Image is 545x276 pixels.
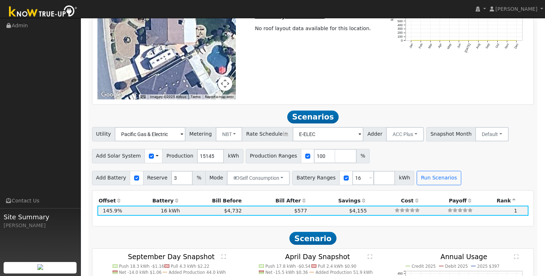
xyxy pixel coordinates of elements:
input: Select a Utility [115,127,186,141]
text: Pull 2.4 kWh $0.90 [318,264,357,269]
button: Map camera controls [218,76,232,91]
span: Rank [496,198,511,204]
text: Debit 2025 [445,264,468,269]
span: Snapshot Month [426,127,476,141]
span: Site Summary [4,212,77,222]
th: Battery [123,196,181,206]
text: Added Production 51.9 kWh [316,270,373,275]
span: kWh [224,149,243,163]
text: May [446,42,452,50]
span: 1 [514,208,517,214]
a: Terms (opens in new tab) [191,95,201,99]
text: 300 [397,27,403,31]
text: Net -15.5 kWh $0.36 [265,270,308,275]
a: Report a map error [205,95,234,99]
circle: onclick="" [449,40,450,41]
text: Push 18.3 kWh -$1.16 [119,264,164,269]
span: Adder [363,127,386,141]
text: Credit 2025 [412,264,436,269]
button: ACC Plus [386,127,424,141]
text: Added Production 44.0 kWh [169,270,226,275]
text: 450 [397,272,403,276]
th: Bill Before [181,196,243,206]
text: Push 17.8 kWh -$0.54 [265,264,311,269]
span: Battery Ranges [292,171,340,185]
span: Reserve [143,171,172,185]
text: 600 [397,15,403,19]
text: Oct [495,43,500,49]
circle: onclick="" [497,40,498,41]
span: $577 [294,208,307,214]
span: $4,732 [224,208,242,214]
span: Scenarios [287,111,339,123]
text: Feb [418,43,423,49]
text: 0 [401,39,403,42]
span: % [192,171,205,185]
span: $4,155 [349,208,367,214]
span: Add Battery [92,171,130,185]
span: [PERSON_NAME] [495,6,537,12]
circle: onclick="" [487,40,488,41]
text: 2025 $397 [477,264,499,269]
img: Google [99,90,123,99]
button: Self Consumption [227,171,290,185]
circle: onclick="" [507,40,508,41]
text: Aug [475,43,481,49]
text:  [514,254,518,259]
span: Utility [92,127,115,141]
span: Imagery ©2025 Airbus [150,95,186,99]
circle: onclick="" [439,40,440,41]
img: retrieve [37,264,43,270]
span: Mode [205,171,227,185]
circle: onclick="" [458,40,459,41]
text: Dec [514,42,519,49]
span: Production [162,149,197,163]
circle: onclick="" [468,40,469,41]
text:  [221,254,226,259]
text: Sep [485,43,491,49]
span: Production Ranges [246,149,301,163]
td: 16 kWh [123,206,181,216]
text: Jun [456,43,462,49]
span: Cost [401,198,413,204]
button: Default [475,127,509,141]
text: September Day Snapshot [128,253,215,261]
circle: onclick="" [420,40,421,41]
span: Payoff [449,198,467,204]
text: 400 [397,23,403,27]
input: Select a Rate Schedule [293,127,363,141]
td: No roof layout data available for this location. [254,24,372,34]
span: Add Solar System [92,149,145,163]
text: Jan [408,43,414,49]
span: Savings [338,198,361,204]
button: NBT [216,127,243,141]
text: April Day Snapshot [285,253,350,261]
span: Rate Schedule [242,127,293,141]
img: Know True-Up [5,4,81,20]
text:  [368,254,372,259]
text: 500 [397,19,403,23]
th: Offset [97,196,124,206]
text: 200 [397,31,403,34]
span: Metering [185,127,216,141]
circle: onclick="" [478,40,479,41]
text: [DATE] [464,43,471,53]
circle: onclick="" [430,40,431,41]
span: 145.9% [103,208,122,214]
text: Apr [437,43,443,48]
text: Pull 4.3 kWh $2.22 [171,264,210,269]
button: Run Scenarios [417,171,461,185]
div: [PERSON_NAME] [4,222,77,229]
text: Mar [427,43,433,49]
text: 100 [397,35,403,38]
text: Annual Usage [440,253,487,261]
span: % [356,149,369,163]
circle: onclick="" [411,40,412,41]
text: Nov [504,42,510,49]
circle: onclick="" [516,40,517,41]
text: kWh [389,11,394,20]
th: Bill After [243,196,308,206]
span: kWh [395,171,414,185]
button: Keyboard shortcuts [141,94,146,99]
a: Open this area in Google Maps (opens a new window) [99,90,123,99]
